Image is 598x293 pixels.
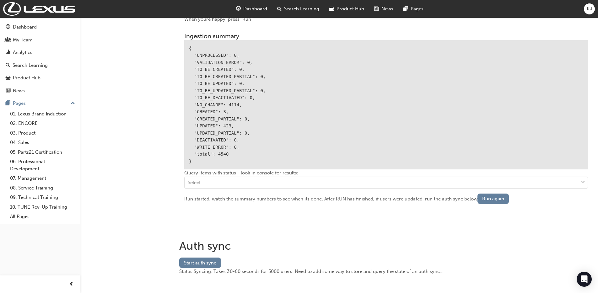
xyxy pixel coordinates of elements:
span: chart-icon [6,50,10,56]
div: Dashboard [13,24,37,31]
span: car-icon [6,75,10,81]
a: Analytics [3,47,78,58]
span: pages-icon [403,5,408,13]
a: 06. Professional Development [8,157,78,173]
a: Search Learning [3,60,78,71]
div: My Team [13,36,33,44]
button: Pages [3,98,78,109]
a: 03. Product [8,128,78,138]
h1: Auth sync [179,239,593,253]
a: 02. ENCORE [8,119,78,128]
a: 09. Technical Training [8,193,78,202]
div: Product Hub [13,74,40,82]
div: Run started, watch the summary numbers to see when its done. After RUN has finished, if users wer... [184,194,588,204]
div: Select... [188,179,204,186]
span: Dashboard [243,5,267,13]
span: Pages [411,5,423,13]
span: news-icon [6,88,10,94]
span: car-icon [329,5,334,13]
div: Pages [13,100,26,107]
a: Product Hub [3,72,78,84]
span: RJ [587,5,592,13]
a: Dashboard [3,21,78,33]
a: 05. Parts21 Certification [8,147,78,157]
span: prev-icon [69,280,74,288]
a: pages-iconPages [398,3,428,15]
a: My Team [3,34,78,46]
span: down-icon [581,178,585,187]
a: 08. Service Training [8,183,78,193]
span: guage-icon [6,24,10,30]
div: News [13,87,25,94]
a: All Pages [8,212,78,221]
span: news-icon [374,5,379,13]
span: people-icon [6,37,10,43]
a: News [3,85,78,97]
img: Trak [3,2,75,16]
a: search-iconSearch Learning [272,3,324,15]
button: RJ [584,3,595,14]
a: news-iconNews [369,3,398,15]
h3: Ingestion summary [184,33,588,40]
div: Search Learning [13,62,48,69]
div: { "UNPROCESSED": 0, "VALIDATION_ERROR": 0, "TO_BE_CREATED": 0, "TO_BE_CREATED_PARTIAL": 0, "TO_BE... [184,40,588,170]
span: guage-icon [236,5,241,13]
span: Search Learning [284,5,319,13]
span: up-icon [71,99,75,108]
a: guage-iconDashboard [231,3,272,15]
div: Open Intercom Messenger [577,272,592,287]
span: search-icon [6,63,10,68]
div: Query items with status - look in console for results: [184,169,588,194]
a: car-iconProduct Hub [324,3,369,15]
span: Product Hub [337,5,364,13]
button: DashboardMy TeamAnalyticsSearch LearningProduct HubNews [3,20,78,98]
a: 07. Management [8,173,78,183]
button: Run again [477,194,509,204]
a: 10. TUNE Rev-Up Training [8,202,78,212]
span: pages-icon [6,101,10,106]
span: News [381,5,393,13]
button: Start auth sync [179,258,221,268]
a: 04. Sales [8,138,78,147]
div: Analytics [13,49,32,56]
span: search-icon [277,5,282,13]
a: 01. Lexus Brand Induction [8,109,78,119]
div: Status: Syncing. Takes 30-60 seconds for 5000 users. Need to add some way to store and query the ... [179,268,593,275]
